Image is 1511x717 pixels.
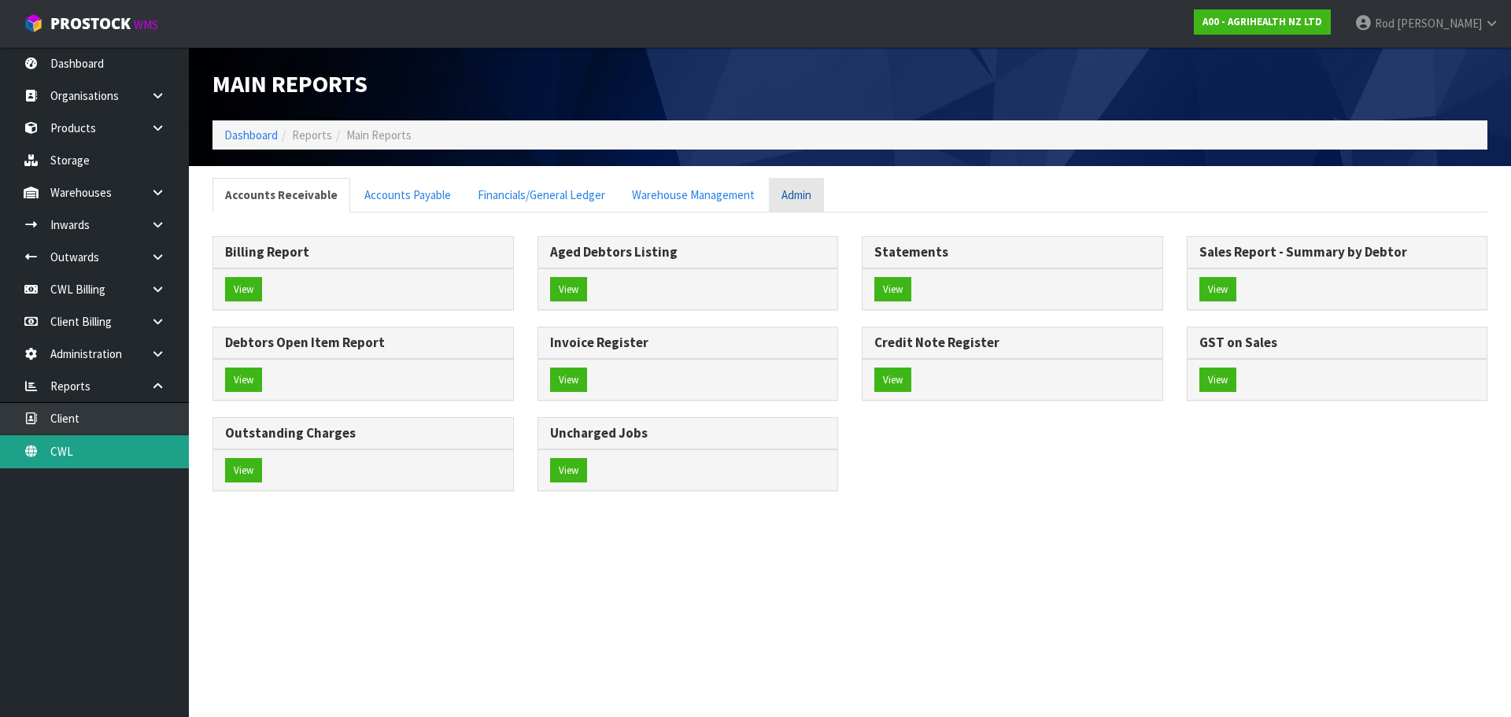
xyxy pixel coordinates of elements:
span: ProStock [50,13,131,34]
a: Warehouse Management [619,178,767,212]
a: A00 - AGRIHEALTH NZ LTD [1194,9,1331,35]
button: View [225,458,262,483]
h3: Sales Report - Summary by Debtor [1199,245,1476,260]
strong: A00 - AGRIHEALTH NZ LTD [1203,15,1322,28]
span: Rod [1375,16,1395,31]
span: Main Reports [346,128,412,142]
span: Main Reports [212,68,368,98]
h3: Debtors Open Item Report [225,335,501,350]
button: View [874,277,911,302]
button: View [874,368,911,393]
h3: Uncharged Jobs [550,426,826,441]
h3: Statements [874,245,1151,260]
span: Reports [292,128,332,142]
h3: Billing Report [225,245,501,260]
button: View [1199,277,1236,302]
a: Financials/General Ledger [465,178,618,212]
h3: Invoice Register [550,335,826,350]
button: View [550,368,587,393]
a: Accounts Receivable [212,178,350,212]
a: Admin [769,178,824,212]
a: Dashboard [224,128,278,142]
img: cube-alt.png [24,13,43,33]
a: Accounts Payable [352,178,464,212]
button: View [225,368,262,393]
button: View [550,277,587,302]
a: View [225,277,262,302]
span: [PERSON_NAME] [1397,16,1482,31]
h3: Credit Note Register [874,335,1151,350]
h3: Outstanding Charges [225,426,501,441]
button: View [1199,368,1236,393]
h3: GST on Sales [1199,335,1476,350]
h3: Aged Debtors Listing [550,245,826,260]
small: WMS [134,17,158,32]
button: View [550,458,587,483]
